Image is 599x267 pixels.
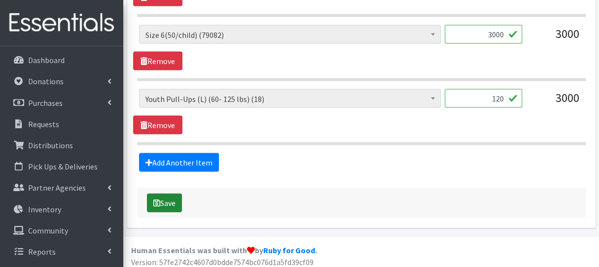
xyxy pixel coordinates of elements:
[133,116,182,134] a: Remove
[4,200,119,219] a: Inventory
[4,135,119,155] a: Distributions
[4,6,119,39] img: HumanEssentials
[131,245,317,255] strong: Human Essentials was built with by .
[28,162,98,171] p: Pick Ups & Deliveries
[4,178,119,198] a: Partner Agencies
[145,92,434,106] span: Youth Pull-Ups (L) (60- 125 lbs) (18)
[28,247,56,257] p: Reports
[4,221,119,240] a: Community
[28,226,68,235] p: Community
[133,52,182,70] a: Remove
[445,89,522,108] input: Quantity
[139,153,219,172] a: Add Another Item
[4,114,119,134] a: Requests
[28,98,63,108] p: Purchases
[530,89,579,116] div: 3000
[4,93,119,113] a: Purchases
[28,76,64,86] p: Donations
[530,25,579,52] div: 3000
[139,25,441,44] span: Size 6(50/child) (79082)
[147,194,182,212] button: Save
[4,71,119,91] a: Donations
[28,55,65,65] p: Dashboard
[131,257,314,267] span: Version: 57fe2742c4607d0bdde7574bc076d1a5fd39cf09
[4,242,119,262] a: Reports
[445,25,522,44] input: Quantity
[28,140,73,150] p: Distributions
[4,50,119,70] a: Dashboard
[28,119,59,129] p: Requests
[28,204,61,214] p: Inventory
[145,28,434,42] span: Size 6(50/child) (79082)
[139,89,441,108] span: Youth Pull-Ups (L) (60- 125 lbs) (18)
[4,157,119,176] a: Pick Ups & Deliveries
[263,245,315,255] a: Ruby for Good
[28,183,86,193] p: Partner Agencies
